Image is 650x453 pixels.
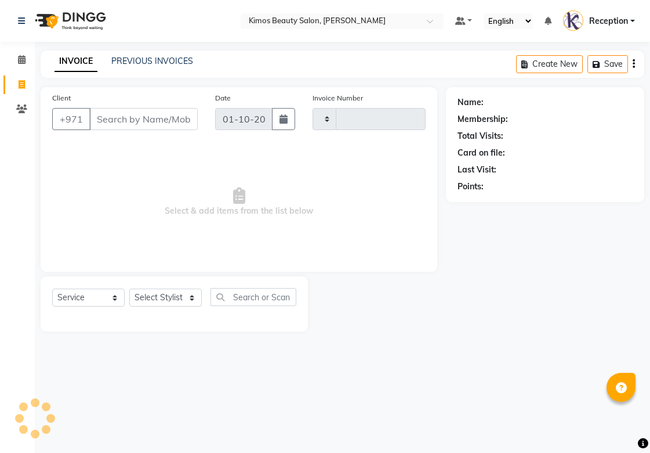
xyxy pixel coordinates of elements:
img: Reception [563,10,583,31]
a: INVOICE [55,51,97,72]
div: Points: [457,181,484,193]
iframe: chat widget [601,407,638,441]
div: Name: [457,96,484,109]
div: Total Visits: [457,130,503,142]
input: Search by Name/Mobile/Email/Code [89,108,198,130]
button: +971 [52,108,90,130]
a: PREVIOUS INVOICES [111,56,193,66]
button: Save [587,55,628,73]
img: logo [30,5,109,37]
input: Search or Scan [210,288,296,306]
div: Card on file: [457,147,505,159]
span: Reception [589,15,628,27]
button: Create New [516,55,583,73]
label: Client [52,93,71,103]
span: Select & add items from the list below [52,144,426,260]
div: Last Visit: [457,164,496,176]
label: Date [215,93,231,103]
div: Membership: [457,113,508,125]
label: Invoice Number [313,93,363,103]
